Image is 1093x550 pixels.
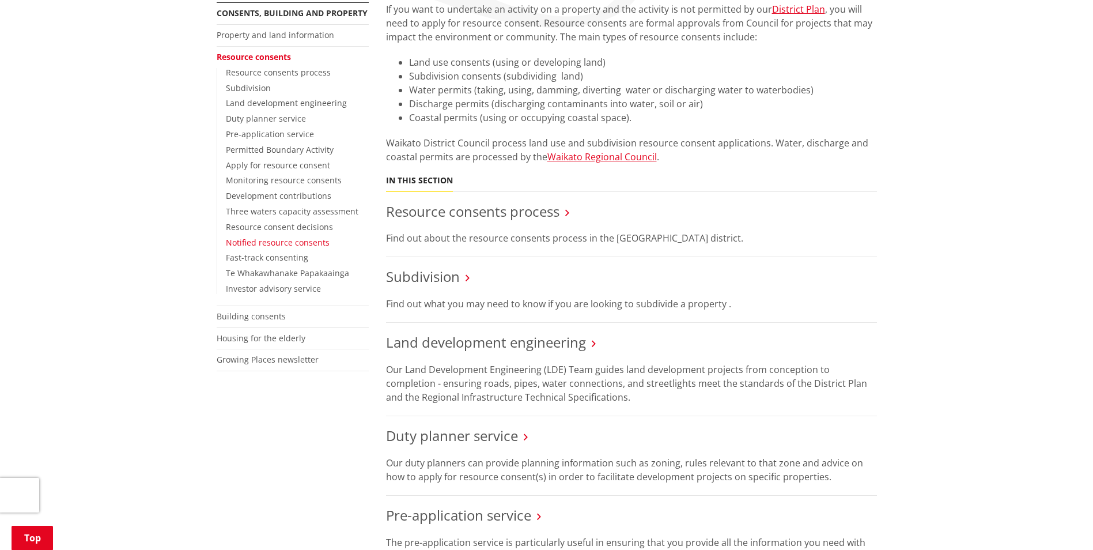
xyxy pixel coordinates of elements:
li: Subdivision consents (subdividing land)​ [409,69,877,83]
a: Resource consents process [226,67,331,78]
p: Find out about the resource consents process in the [GEOGRAPHIC_DATA] district. [386,231,877,245]
a: Housing for the elderly [217,333,305,344]
li: Land use consents (using or developing land)​ [409,55,877,69]
li: Coastal permits (using or occupying coastal space).​ [409,111,877,125]
a: Fast-track consenting [226,252,308,263]
a: Development contributions [226,190,331,201]
a: Waikato Regional Council [547,150,657,163]
a: Pre-application service [386,506,531,525]
a: Subdivision [386,267,460,286]
h5: In this section [386,176,453,186]
a: Resource consents [217,51,291,62]
a: Investor advisory service [226,283,321,294]
a: Consents, building and property [217,7,368,18]
a: Land development engineering [226,97,347,108]
p: If you want to undertake an activity on a property and the activity is not permitted by our , you... [386,2,877,44]
a: Duty planner service [226,113,306,124]
a: Growing Places newsletter [217,354,319,365]
p: Our duty planners can provide planning information such as zoning, rules relevant to that zone an... [386,456,877,484]
a: Top [12,526,53,550]
a: Te Whakawhanake Papakaainga [226,268,349,278]
a: Duty planner service [386,426,518,445]
a: Property and land information [217,29,334,40]
a: Resource consents process [386,202,559,221]
li: Water permits (taking, using, damming, diverting water or discharging water to waterbodies)​ [409,83,877,97]
p: Find out what you may need to know if you are looking to subdivide a property . [386,297,877,311]
p: Our Land Development Engineering (LDE) Team guides land development projects from conception to c... [386,363,877,404]
a: Pre-application service [226,129,314,140]
li: Discharge permits (discharging contaminants into water, soil or air)​ [409,97,877,111]
a: Land development engineering [386,333,586,352]
a: Monitoring resource consents [226,175,342,186]
a: Subdivision [226,82,271,93]
a: Three waters capacity assessment [226,206,358,217]
a: Permitted Boundary Activity [226,144,334,155]
a: Apply for resource consent [226,160,330,171]
a: District Plan [772,3,825,16]
a: Building consents [217,311,286,322]
p: Waikato District Council process land use and subdivision resource consent applications. Water, d... [386,136,877,164]
a: Notified resource consents [226,237,330,248]
a: Resource consent decisions [226,221,333,232]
